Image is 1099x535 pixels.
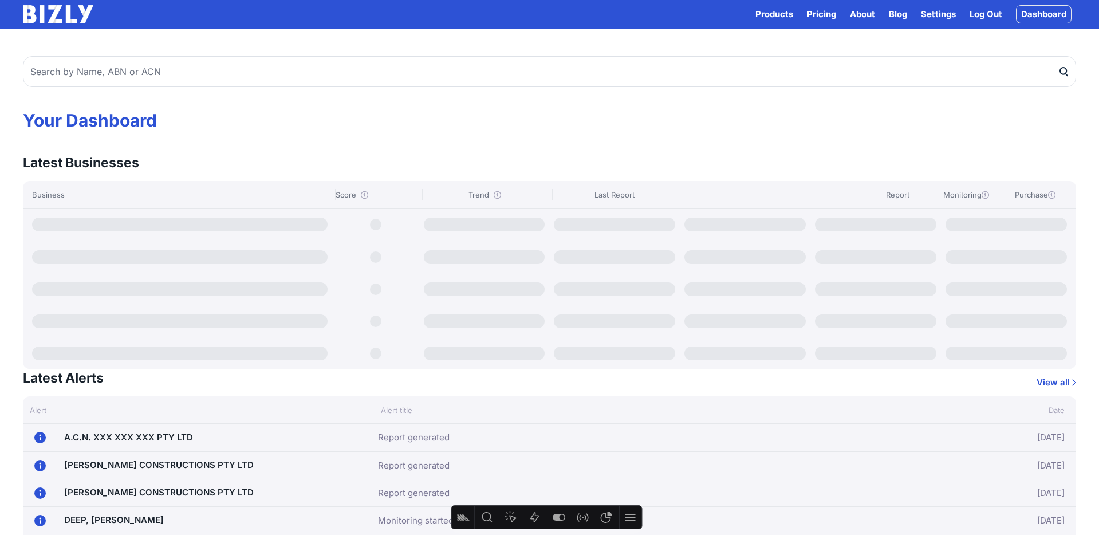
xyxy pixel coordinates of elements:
[893,512,1065,529] div: [DATE]
[64,459,254,470] a: [PERSON_NAME] CONSTRUCTIONS PTY LTD
[893,457,1065,474] div: [DATE]
[850,7,875,21] a: About
[64,432,193,443] a: A.C.N. XXX XXX XXX PTY LTD
[422,189,547,200] div: Trend
[1037,376,1076,390] a: View all
[335,189,417,200] div: Score
[889,7,907,21] a: Blog
[23,404,374,416] div: Alert
[893,428,1065,447] div: [DATE]
[64,487,254,498] a: [PERSON_NAME] CONSTRUCTIONS PTY LTD
[32,189,330,200] div: Business
[755,7,793,21] button: Products
[23,369,104,387] h3: Latest Alerts
[378,459,450,473] a: Report generated
[378,514,454,528] a: Monitoring started
[378,486,450,500] a: Report generated
[893,484,1065,502] div: [DATE]
[64,514,164,525] a: DEEP, [PERSON_NAME]
[374,404,901,416] div: Alert title
[378,431,450,444] a: Report generated
[552,189,677,200] div: Last Report
[23,154,139,172] h3: Latest Businesses
[807,7,836,21] a: Pricing
[934,189,998,200] div: Monitoring
[23,110,1076,131] h1: Your Dashboard
[901,404,1077,416] div: Date
[921,7,956,21] a: Settings
[1003,189,1067,200] div: Purchase
[865,189,929,200] div: Report
[970,7,1002,21] a: Log Out
[23,56,1076,87] input: Search by Name, ABN or ACN
[1016,5,1072,23] a: Dashboard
